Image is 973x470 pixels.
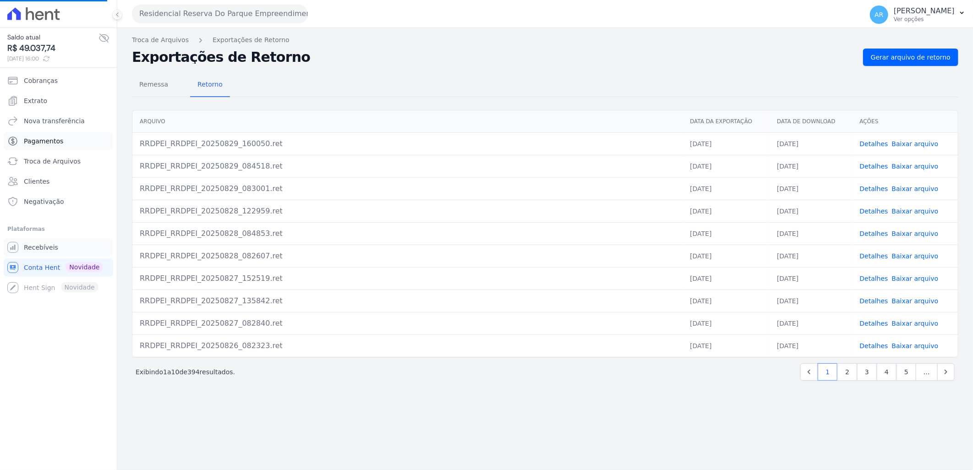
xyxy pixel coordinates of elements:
[140,206,675,217] div: RRDPEI_RRDPEI_20250828_122959.ret
[140,138,675,149] div: RRDPEI_RRDPEI_20250829_160050.ret
[860,230,888,237] a: Detalhes
[213,35,290,45] a: Exportações de Retorno
[132,51,856,64] h2: Exportações de Retorno
[892,297,939,305] a: Baixar arquivo
[892,208,939,215] a: Baixar arquivo
[892,185,939,192] a: Baixar arquivo
[4,172,113,191] a: Clientes
[140,340,675,351] div: RRDPEI_RRDPEI_20250826_082323.ret
[4,132,113,150] a: Pagamentos
[140,295,675,306] div: RRDPEI_RRDPEI_20250827_135842.ret
[800,363,818,381] a: Previous
[132,73,175,97] a: Remessa
[770,267,853,290] td: [DATE]
[770,290,853,312] td: [DATE]
[140,161,675,172] div: RRDPEI_RRDPEI_20250829_084518.ret
[7,33,98,42] span: Saldo atual
[860,208,888,215] a: Detalhes
[863,2,973,27] button: AR [PERSON_NAME] Ver opções
[770,155,853,177] td: [DATE]
[857,363,877,381] a: 3
[24,157,81,166] span: Troca de Arquivos
[770,132,853,155] td: [DATE]
[24,197,64,206] span: Negativação
[7,42,98,55] span: R$ 49.037,74
[132,35,189,45] a: Troca de Arquivos
[770,200,853,222] td: [DATE]
[4,238,113,257] a: Recebíveis
[132,35,958,45] nav: Breadcrumb
[140,273,675,284] div: RRDPEI_RRDPEI_20250827_152519.ret
[892,275,939,282] a: Baixar arquivo
[683,222,770,245] td: [DATE]
[770,110,853,133] th: Data de Download
[683,177,770,200] td: [DATE]
[860,163,888,170] a: Detalhes
[818,363,837,381] a: 1
[683,245,770,267] td: [DATE]
[24,137,63,146] span: Pagamentos
[140,318,675,329] div: RRDPEI_RRDPEI_20250827_082840.ret
[4,92,113,110] a: Extrato
[132,110,683,133] th: Arquivo
[7,224,109,235] div: Plataformas
[770,312,853,334] td: [DATE]
[860,297,888,305] a: Detalhes
[140,251,675,262] div: RRDPEI_RRDPEI_20250828_082607.ret
[683,290,770,312] td: [DATE]
[134,75,174,93] span: Remessa
[187,368,200,376] span: 394
[860,320,888,327] a: Detalhes
[24,177,49,186] span: Clientes
[860,140,888,148] a: Detalhes
[871,53,951,62] span: Gerar arquivo de retorno
[683,334,770,357] td: [DATE]
[171,368,180,376] span: 10
[892,342,939,350] a: Baixar arquivo
[132,5,308,23] button: Residencial Reserva Do Parque Empreendimento Imobiliario LTDA
[683,312,770,334] td: [DATE]
[892,320,939,327] a: Baixar arquivo
[4,152,113,170] a: Troca de Arquivos
[24,96,47,105] span: Extrato
[24,263,60,272] span: Conta Hent
[683,132,770,155] td: [DATE]
[163,368,167,376] span: 1
[683,267,770,290] td: [DATE]
[892,140,939,148] a: Baixar arquivo
[770,245,853,267] td: [DATE]
[860,252,888,260] a: Detalhes
[24,76,58,85] span: Cobranças
[7,55,98,63] span: [DATE] 16:00
[683,200,770,222] td: [DATE]
[683,155,770,177] td: [DATE]
[24,243,58,252] span: Recebíveis
[66,262,103,272] span: Novidade
[24,116,85,126] span: Nova transferência
[140,228,675,239] div: RRDPEI_RRDPEI_20250828_084853.ret
[877,363,896,381] a: 4
[837,363,857,381] a: 2
[683,110,770,133] th: Data da Exportação
[894,6,955,16] p: [PERSON_NAME]
[937,363,955,381] a: Next
[916,363,938,381] span: …
[863,49,958,66] a: Gerar arquivo de retorno
[136,367,235,377] p: Exibindo a de resultados.
[4,71,113,90] a: Cobranças
[770,177,853,200] td: [DATE]
[892,230,939,237] a: Baixar arquivo
[192,75,228,93] span: Retorno
[770,334,853,357] td: [DATE]
[892,252,939,260] a: Baixar arquivo
[770,222,853,245] td: [DATE]
[4,112,113,130] a: Nova transferência
[4,192,113,211] a: Negativação
[894,16,955,23] p: Ver opções
[853,110,958,133] th: Ações
[7,71,109,297] nav: Sidebar
[860,275,888,282] a: Detalhes
[896,363,916,381] a: 5
[860,342,888,350] a: Detalhes
[860,185,888,192] a: Detalhes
